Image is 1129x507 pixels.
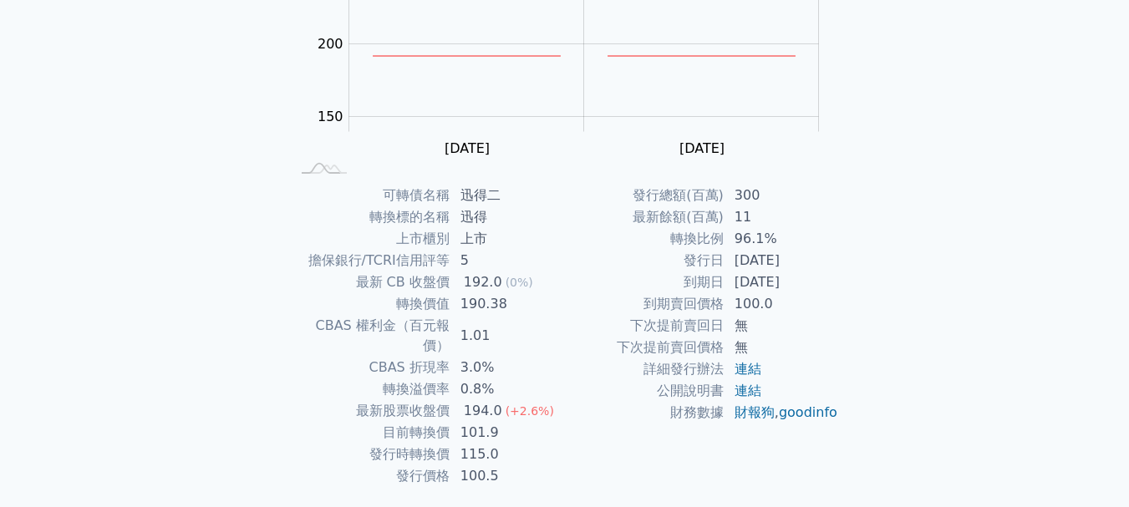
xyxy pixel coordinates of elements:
[1045,427,1129,507] iframe: Chat Widget
[291,378,450,400] td: 轉換溢價率
[565,271,725,293] td: 到期日
[565,250,725,271] td: 發行日
[565,337,725,358] td: 下次提前賣回價格
[735,404,775,420] a: 財報狗
[291,206,450,228] td: 轉換標的名稱
[318,36,343,52] tspan: 200
[460,272,506,292] div: 192.0
[450,357,565,378] td: 3.0%
[291,293,450,315] td: 轉換價值
[725,228,839,250] td: 96.1%
[450,315,565,357] td: 1.01
[450,465,565,487] td: 100.5
[725,271,839,293] td: [DATE]
[450,185,565,206] td: 迅得二
[318,109,343,124] tspan: 150
[565,206,725,228] td: 最新餘額(百萬)
[725,250,839,271] td: [DATE]
[1045,427,1129,507] div: 聊天小工具
[725,206,839,228] td: 11
[291,250,450,271] td: 擔保銀行/TCRI信用評等
[291,422,450,444] td: 目前轉換價
[565,315,725,337] td: 下次提前賣回日
[565,228,725,250] td: 轉換比例
[291,444,450,465] td: 發行時轉換價
[565,402,725,423] td: 財務數據
[450,293,565,315] td: 190.38
[291,185,450,206] td: 可轉債名稱
[565,380,725,402] td: 公開說明書
[291,465,450,487] td: 發行價格
[450,378,565,400] td: 0.8%
[779,404,837,420] a: goodinfo
[735,383,761,398] a: 連結
[725,315,839,337] td: 無
[450,206,565,228] td: 迅得
[735,361,761,377] a: 連結
[725,293,839,315] td: 100.0
[506,276,533,289] span: (0%)
[291,357,450,378] td: CBAS 折現率
[565,185,725,206] td: 發行總額(百萬)
[445,140,490,156] tspan: [DATE]
[450,422,565,444] td: 101.9
[291,228,450,250] td: 上市櫃別
[460,401,506,421] div: 194.0
[291,315,450,357] td: CBAS 權利金（百元報價）
[450,250,565,271] td: 5
[291,271,450,293] td: 最新 CB 收盤價
[450,228,565,250] td: 上市
[565,293,725,315] td: 到期賣回價格
[565,358,725,380] td: 詳細發行辦法
[291,400,450,422] td: 最新股票收盤價
[450,444,565,465] td: 115.0
[725,185,839,206] td: 300
[679,140,725,156] tspan: [DATE]
[725,337,839,358] td: 無
[725,402,839,423] td: ,
[506,404,554,418] span: (+2.6%)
